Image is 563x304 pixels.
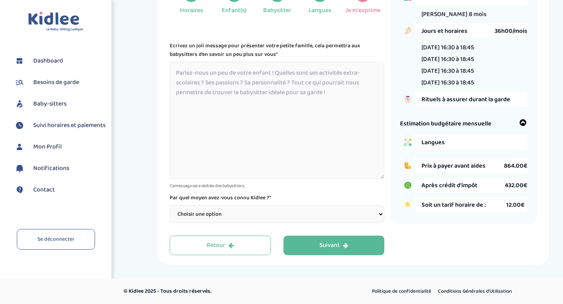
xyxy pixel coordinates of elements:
[33,56,63,66] span: Dashboard
[263,6,291,15] div: Babysitter
[283,236,385,255] button: Suivant
[346,6,380,15] div: Je m'exprime
[308,6,331,15] div: Langues
[14,184,25,196] img: contact.svg
[206,241,234,250] div: Retour
[14,98,25,110] img: babysitters.svg
[14,184,106,196] a: Contact
[421,54,474,64] li: [DATE] 16:30 à 18:45
[400,177,416,193] img: credit_impot.PNG
[170,236,271,255] button: Retour
[14,98,106,110] a: Baby-sitters
[400,119,491,129] span: Estimation budgétaire mensuelle
[170,41,384,59] p: Ecrivez un joli message pour présenter votre petite famille, cela permettra aux babysitters d’en ...
[421,181,505,190] span: Après crédit d’impôt
[33,78,79,87] span: Besoins de garde
[505,181,527,190] span: 432.00€
[421,95,527,104] span: Rituels à assurer durant la garde
[421,66,474,76] li: [DATE] 16:30 à 18:45
[319,241,348,250] div: Suivant
[400,197,416,213] img: star.png
[14,77,106,88] a: Besoins de garde
[495,26,527,36] span: 36h00/mois
[14,141,106,153] a: Mon Profil
[14,163,106,174] a: Notifications
[400,134,416,150] img: activities.png
[33,121,106,130] span: Suivi horaires et paiements
[435,286,515,297] a: Conditions Générales d’Utilisation
[180,6,203,15] div: Horaires
[400,91,416,107] img: hand_to_do_list.png
[14,120,106,131] a: Suivi horaires et paiements
[421,78,474,88] li: [DATE] 16:30 à 18:45
[14,141,25,153] img: profil.svg
[421,43,474,52] li: [DATE] 16:30 à 18:45
[14,77,25,88] img: besoin.svg
[33,99,66,109] span: Baby-sitters
[421,138,506,147] span: Langues
[421,9,486,19] span: [PERSON_NAME] 8 mois
[14,55,106,67] a: Dashboard
[28,12,83,32] img: logo.svg
[124,287,315,295] p: © Kidlee 2025 - Tous droits réservés.
[14,163,25,174] img: notification.svg
[369,286,434,297] a: Politique de confidentialité
[506,200,525,210] span: 12.00€
[504,161,527,171] span: 864.00€
[14,55,25,67] img: dashboard.svg
[170,193,384,202] p: Par quel moyen avez-vous connu Kidlee ?*
[14,120,25,131] img: suivihoraire.svg
[421,161,504,171] span: Prix à payer avant aides
[33,164,69,173] span: Notifications
[170,182,384,190] p: Ce message sera visibles des babysitters.
[400,23,416,39] img: hand_clock.png
[17,229,95,250] a: Se déconnecter
[400,158,416,173] img: coins.png
[33,185,55,195] span: Contact
[33,142,62,152] span: Mon Profil
[222,6,246,15] div: Enfant(s)
[421,26,495,36] span: Jours et horaires
[421,200,506,210] span: Soit un tarif horaire de :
